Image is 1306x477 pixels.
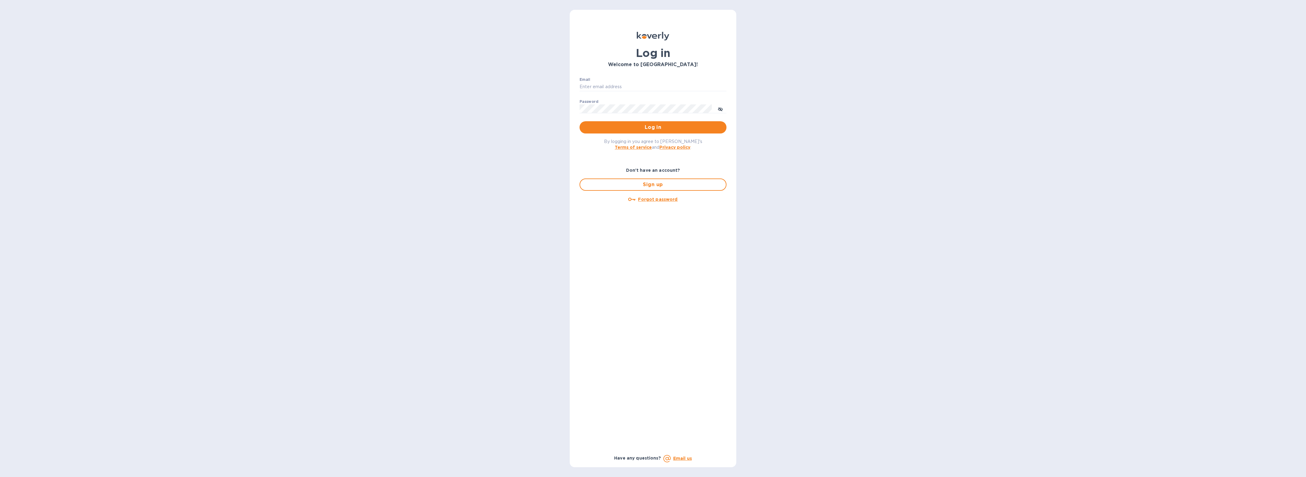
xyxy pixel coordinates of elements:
label: Password [580,100,598,103]
button: Sign up [580,178,726,191]
h1: Log in [580,47,726,59]
img: Koverly [637,32,669,40]
input: Enter email address [580,82,726,92]
u: Forgot password [638,197,677,202]
b: Have any questions? [614,456,661,460]
h3: Welcome to [GEOGRAPHIC_DATA]! [580,62,726,68]
label: Email [580,78,590,81]
button: Log in [580,121,726,133]
b: Don't have an account? [626,168,680,173]
span: By logging in you agree to [PERSON_NAME]'s and . [604,139,702,150]
span: Sign up [585,181,721,188]
button: toggle password visibility [714,103,726,115]
a: Privacy policy [659,145,690,150]
a: Terms of service [615,145,652,150]
span: Log in [584,124,722,131]
a: Email us [673,456,692,461]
